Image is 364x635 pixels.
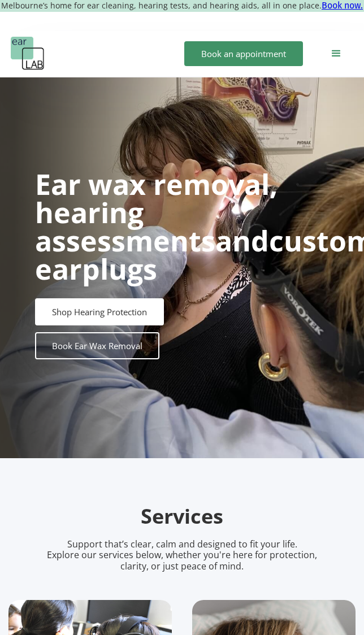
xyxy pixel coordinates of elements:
a: Book Ear Wax Removal [35,332,159,359]
a: Book an appointment [184,41,303,66]
h2: Services [8,503,356,530]
p: Support that’s clear, calm and designed to fit your life. Explore our services below, whether you... [32,539,332,572]
strong: Ear wax removal, hearing assessments [35,165,278,260]
div: menu [319,37,353,71]
a: home [11,37,45,71]
a: Shop Hearing Protection [35,298,164,325]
